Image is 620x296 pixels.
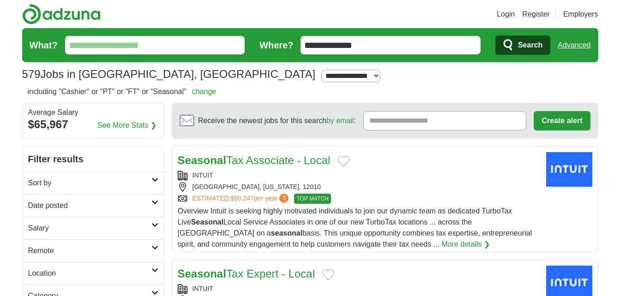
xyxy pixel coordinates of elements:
a: SeasonalTax Associate - Local [178,154,331,166]
span: Overview Intuit is seeking highly motivated individuals to join our dynamic team as dedicated Tur... [178,207,532,248]
strong: seasonal [271,229,302,237]
a: change [192,88,217,95]
a: Login [497,9,515,20]
a: INTUIT [193,285,213,292]
label: What? [30,38,58,52]
button: Add to favorite jobs [322,269,334,280]
a: Salary [23,217,164,239]
a: Employers [563,9,598,20]
h2: Date posted [28,200,151,211]
h2: Remote [28,245,151,256]
a: INTUIT [193,172,213,179]
span: Receive the newest jobs for this search : [198,115,356,126]
h2: Location [28,268,151,279]
a: More details ❯ [441,239,490,250]
a: Remote [23,239,164,262]
button: Add to favorite jobs [337,156,349,167]
label: Where? [259,38,293,52]
div: Average Salary [28,109,158,116]
strong: Seasonal [191,218,223,226]
strong: Seasonal [178,267,226,280]
a: Date posted [23,194,164,217]
h2: including "Cashier" or "PT" or "FT" or "Seasonal" [28,86,217,97]
span: $50,247 [230,195,254,202]
h1: Jobs in [GEOGRAPHIC_DATA], [GEOGRAPHIC_DATA] [22,68,316,80]
h2: Salary [28,223,151,234]
a: See More Stats ❯ [97,120,157,131]
span: ? [279,194,289,203]
a: Register [522,9,550,20]
a: Advanced [558,36,590,54]
a: by email [326,117,354,124]
span: 579 [22,66,41,83]
a: Sort by [23,172,164,194]
span: TOP MATCH [294,194,331,204]
button: Search [495,36,550,55]
a: ESTIMATED:$50,247per year? [193,194,291,204]
span: Search [518,36,542,54]
strong: Seasonal [178,154,226,166]
a: SeasonalTax Expert - Local [178,267,315,280]
button: Create alert [534,111,590,130]
h2: Sort by [28,178,151,189]
div: $65,967 [28,116,158,133]
img: Adzuna logo [22,4,101,24]
div: [GEOGRAPHIC_DATA], [US_STATE], 12010 [178,182,539,192]
a: Location [23,262,164,284]
h2: Filter results [23,147,164,172]
img: Intuit logo [546,152,592,187]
